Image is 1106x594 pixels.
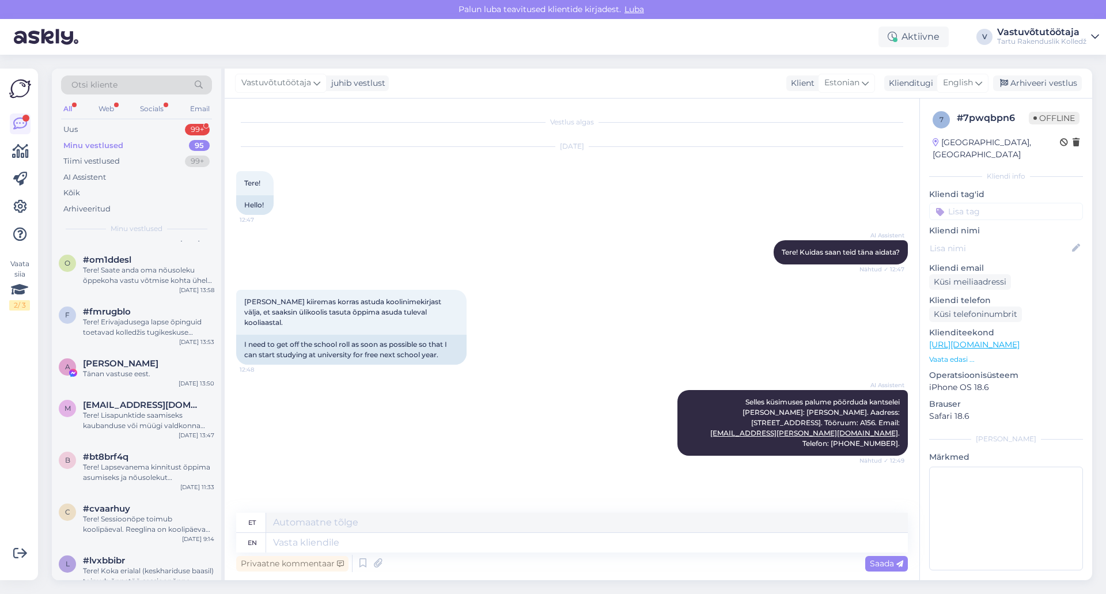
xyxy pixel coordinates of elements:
[244,179,260,187] span: Tere!
[65,508,70,516] span: c
[929,171,1083,181] div: Kliendi info
[83,462,214,483] div: Tere! Lapsevanema kinnitust õppima asumiseks ja nõusolekut isikuandmete töötlemiseks palume hilje...
[240,215,283,224] span: 12:47
[933,137,1060,161] div: [GEOGRAPHIC_DATA], [GEOGRAPHIC_DATA]
[182,535,214,543] div: [DATE] 9:14
[878,27,949,47] div: Aktiivne
[929,274,1011,290] div: Küsi meiliaadressi
[993,75,1082,91] div: Arhiveeri vestlus
[786,77,815,89] div: Klient
[138,101,166,116] div: Socials
[83,514,214,535] div: Tere! Sessioonõpe toimub koolipäeval. Reeglina on koolipäeva algusaeg 08.30.
[930,242,1070,255] input: Lisa nimi
[63,140,123,152] div: Minu vestlused
[929,203,1083,220] input: Lisa tag
[83,504,130,514] span: #cvaarhuy
[929,451,1083,463] p: Märkmed
[710,429,898,437] a: [EMAIL_ADDRESS][PERSON_NAME][DOMAIN_NAME]
[63,156,120,167] div: Tiimi vestlused
[83,452,128,462] span: #bt8brf4q
[929,327,1083,339] p: Klienditeekond
[997,28,1099,46] a: VastuvõtutöötajaTartu Rakenduslik Kolledž
[929,410,1083,422] p: Safari 18.6
[63,172,106,183] div: AI Assistent
[870,558,903,569] span: Saada
[236,141,908,152] div: [DATE]
[929,354,1083,365] p: Vaata edasi ...
[96,101,116,116] div: Web
[65,311,70,319] span: f
[185,156,210,167] div: 99+
[861,381,904,389] span: AI Assistent
[179,338,214,346] div: [DATE] 13:53
[997,37,1086,46] div: Tartu Rakenduslik Kolledž
[929,294,1083,307] p: Kliendi telefon
[929,307,1022,322] div: Küsi telefoninumbrit
[976,29,993,45] div: V
[179,379,214,388] div: [DATE] 13:50
[940,115,944,124] span: 7
[83,255,131,265] span: #om1ddesl
[185,124,210,135] div: 99+
[929,398,1083,410] p: Brauser
[83,566,214,587] div: Tere! Koka erialal (keskhariduse baasil) toimub õppetöö sessioonõppe vormis. Sessioonõppe sessioo...
[943,77,973,89] span: English
[83,317,214,338] div: Tere! Erivajadusega lapse õpinguid toetavad kolledžis tugikeskuse spetsialistid. Täpsemalt saate ...
[957,111,1029,125] div: # 7pwqbpn6
[929,369,1083,381] p: Operatsioonisüsteem
[782,248,900,256] span: Tere! Kuidas saan teid täna aidata?
[929,262,1083,274] p: Kliendi email
[929,188,1083,200] p: Kliendi tag'id
[884,77,933,89] div: Klienditugi
[248,533,257,553] div: en
[997,28,1086,37] div: Vastuvõtutöötaja
[929,381,1083,394] p: iPhone OS 18.6
[111,224,162,234] span: Minu vestlused
[621,4,647,14] span: Luba
[179,286,214,294] div: [DATE] 13:58
[859,265,904,274] span: Nähtud ✓ 12:47
[244,297,443,327] span: [PERSON_NAME] kiiremas korras astuda koolinimekirjast välja, et saaksin ülikoolis tasuta õppima a...
[9,259,30,311] div: Vaata siia
[65,362,70,371] span: A
[83,358,158,369] span: Anna Gulakova
[65,456,70,464] span: b
[710,398,902,448] span: Selles küsimuses palume pöörduda kantselei [PERSON_NAME]: [PERSON_NAME]. Aadress: [STREET_ADDRESS...
[236,335,467,365] div: I need to get off the school roll as soon as possible so that I can start studying at university ...
[929,339,1020,350] a: [URL][DOMAIN_NAME]
[9,78,31,100] img: Askly Logo
[9,300,30,311] div: 2 / 3
[188,101,212,116] div: Email
[236,195,274,215] div: Hello!
[236,117,908,127] div: Vestlus algas
[83,369,214,379] div: Tänan vastuse eest.
[65,404,71,413] span: m
[83,555,125,566] span: #lvxbbibr
[929,225,1083,237] p: Kliendi nimi
[83,410,214,431] div: Tere! Lisapunktide saamiseks kaubanduse või müügi valdkonna töökogemuse tõendamiseks saate lisada...
[180,483,214,491] div: [DATE] 11:33
[327,77,385,89] div: juhib vestlust
[63,203,111,215] div: Arhiveeritud
[248,513,256,532] div: et
[63,124,78,135] div: Uus
[189,140,210,152] div: 95
[1029,112,1080,124] span: Offline
[83,307,131,317] span: #fmrugblo
[824,77,859,89] span: Estonian
[83,265,214,286] div: Tere! Saate anda oma nõusoleku õppekoha vastu võtmise kohta ühel erialal. Täiendav suvine vastuvõ...
[179,431,214,440] div: [DATE] 13:47
[83,400,203,410] span: marialiis60@gmail.com
[63,187,80,199] div: Kõik
[61,101,74,116] div: All
[859,456,904,465] span: Nähtud ✓ 12:49
[240,365,283,374] span: 12:48
[241,77,311,89] span: Vastuvõtutöötaja
[66,559,70,568] span: l
[65,259,70,267] span: o
[236,556,349,572] div: Privaatne kommentaar
[861,231,904,240] span: AI Assistent
[71,79,118,91] span: Otsi kliente
[929,434,1083,444] div: [PERSON_NAME]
